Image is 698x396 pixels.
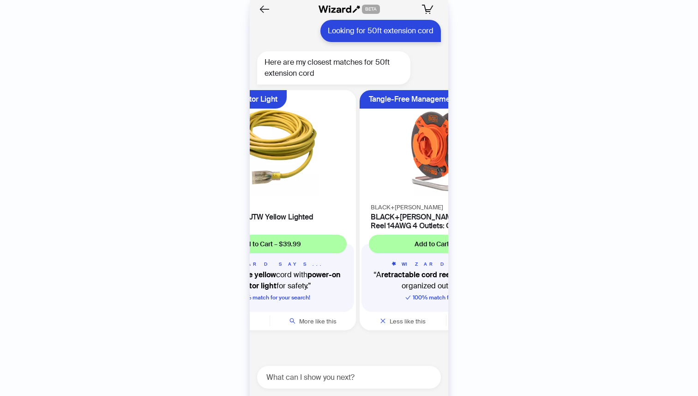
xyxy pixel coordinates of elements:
span: Add to Cart – $39.99 [238,240,301,248]
q: A cord with for safety. [193,269,347,292]
div: Looking for 50ft extension cord [320,20,441,42]
span: search [289,318,295,324]
span: 100 % match for your search! [229,294,310,301]
span: check [405,295,411,300]
button: Add to Cart – $39.99 [193,235,347,253]
span: 100 % match for your search! [405,294,487,301]
span: Less like this [390,317,426,325]
span: BLACK+[PERSON_NAME] [371,203,443,211]
button: Back [257,2,272,17]
span: close [380,318,386,324]
div: Here are my closest matches for 50ft extension cord [257,51,410,85]
h5: WIZARD SAYS... [193,261,347,268]
q: A with for organized outdoor power. [369,269,523,292]
h4: BLACK+[PERSON_NAME] 50' Garden Cord Reel 14AWG 4 Outlets: Outdoor Extension Cord Reel, 13 Amp, 50... [371,213,521,230]
span: BETA [362,5,380,14]
img: BLACK+DECKER 50' Garden Cord Reel 14AWG 4 Outlets: Outdoor Extension Cord Reel, 13 Amp, 50ft, 3 C... [365,96,527,196]
b: retractable cord reel [381,270,452,280]
span: More like this [299,317,337,325]
h5: WIZARD SAYS... [369,261,523,268]
h4: USW 14/3 50ft SJTW Yellow Lighted Extension Cord [194,213,345,230]
button: More like this [270,312,356,330]
img: USW 14/3 50ft SJTW Yellow Lighted Extension Cord [189,96,350,196]
span: Add to Cart – $54.99 [415,240,478,248]
div: Tangle-Free Management [369,90,457,109]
